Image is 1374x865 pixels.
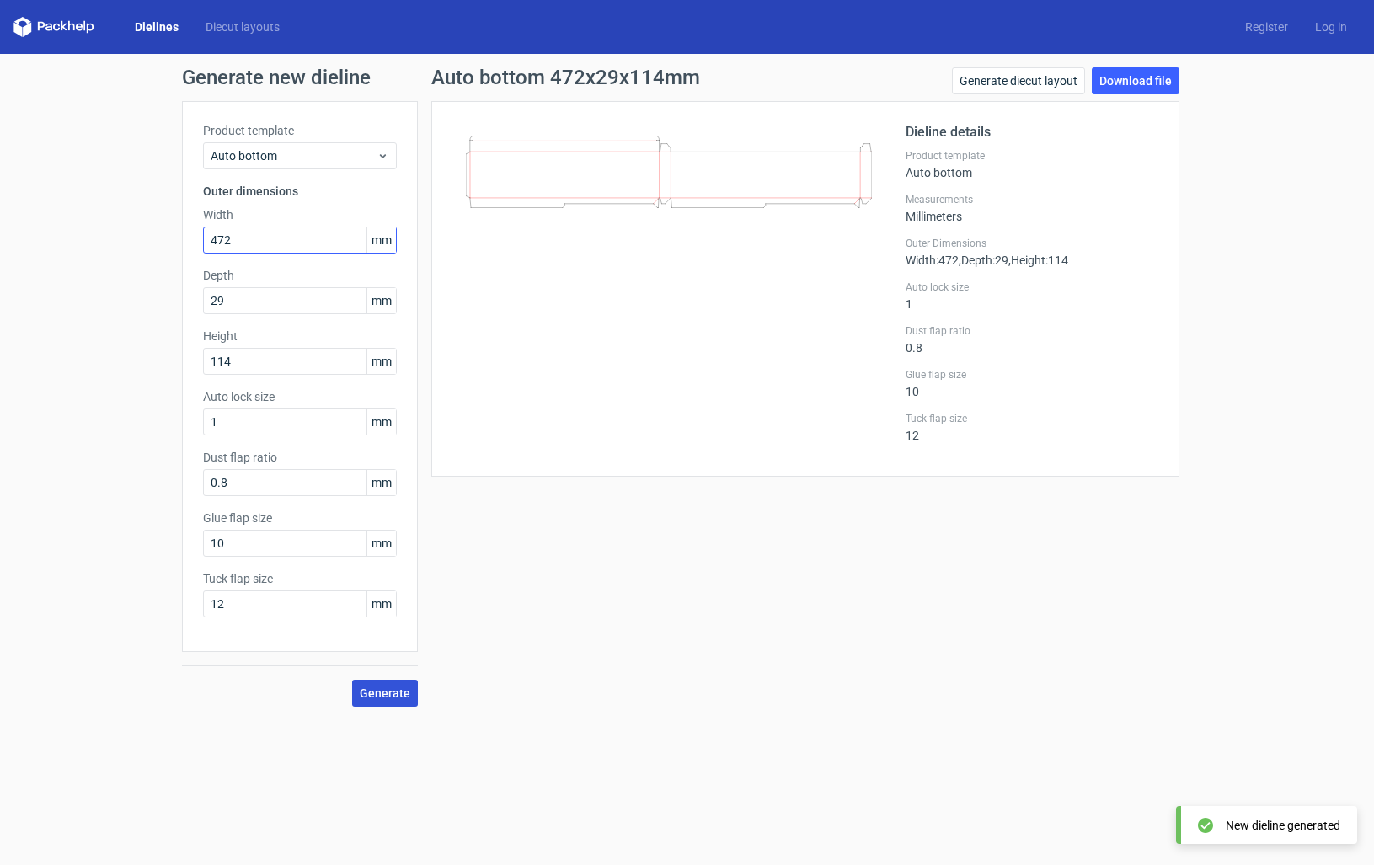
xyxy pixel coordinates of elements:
[352,680,418,707] button: Generate
[906,237,1158,250] label: Outer Dimensions
[1092,67,1179,94] a: Download file
[360,687,410,699] span: Generate
[906,324,1158,355] div: 0.8
[203,206,397,223] label: Width
[906,193,1158,223] div: Millimeters
[203,570,397,587] label: Tuck flap size
[203,122,397,139] label: Product template
[906,412,1158,442] div: 12
[366,288,396,313] span: mm
[366,531,396,556] span: mm
[182,67,1193,88] h1: Generate new dieline
[906,193,1158,206] label: Measurements
[366,409,396,435] span: mm
[906,368,1158,382] label: Glue flap size
[366,591,396,617] span: mm
[906,280,1158,311] div: 1
[431,67,700,88] h1: Auto bottom 472x29x114mm
[1226,817,1340,834] div: New dieline generated
[366,470,396,495] span: mm
[366,227,396,253] span: mm
[1232,19,1302,35] a: Register
[203,183,397,200] h3: Outer dimensions
[959,254,1008,267] span: , Depth : 29
[203,267,397,284] label: Depth
[366,349,396,374] span: mm
[906,149,1158,179] div: Auto bottom
[1008,254,1068,267] span: , Height : 114
[906,254,959,267] span: Width : 472
[906,412,1158,425] label: Tuck flap size
[906,280,1158,294] label: Auto lock size
[203,388,397,405] label: Auto lock size
[192,19,293,35] a: Diecut layouts
[203,449,397,466] label: Dust flap ratio
[906,122,1158,142] h2: Dieline details
[1302,19,1361,35] a: Log in
[906,368,1158,398] div: 10
[952,67,1085,94] a: Generate diecut layout
[906,149,1158,163] label: Product template
[203,510,397,526] label: Glue flap size
[906,324,1158,338] label: Dust flap ratio
[121,19,192,35] a: Dielines
[203,328,397,344] label: Height
[211,147,377,164] span: Auto bottom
